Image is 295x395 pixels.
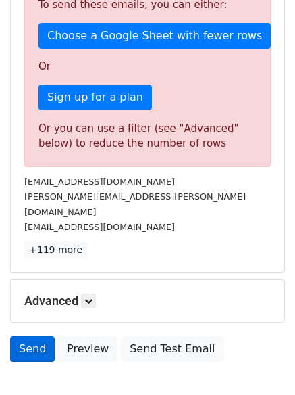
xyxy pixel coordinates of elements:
[38,60,257,74] p: Or
[38,23,271,49] a: Choose a Google Sheet with fewer rows
[24,241,87,258] a: +119 more
[38,85,152,110] a: Sign up for a plan
[58,336,117,362] a: Preview
[38,121,257,152] div: Or you can use a filter (see "Advanced" below) to reduce the number of rows
[24,294,271,308] h5: Advanced
[24,191,246,217] small: [PERSON_NAME][EMAIL_ADDRESS][PERSON_NAME][DOMAIN_NAME]
[227,330,295,395] iframe: Chat Widget
[24,222,175,232] small: [EMAIL_ADDRESS][DOMAIN_NAME]
[121,336,223,362] a: Send Test Email
[10,336,55,362] a: Send
[24,177,175,187] small: [EMAIL_ADDRESS][DOMAIN_NAME]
